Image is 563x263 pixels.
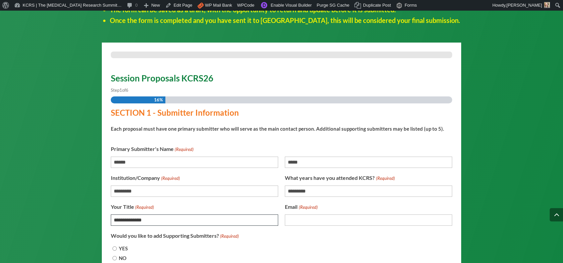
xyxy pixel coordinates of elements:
span: (Required) [174,145,194,154]
span: 1 [119,87,122,93]
span: (Required) [220,232,239,241]
label: YES [119,244,128,253]
span: 6 [126,87,128,93]
label: NO [119,254,126,263]
span: (Required) [161,174,180,183]
legend: Primary Submitter's Name [111,144,194,154]
h3: SECTION 1 - Submitter Information [111,109,447,120]
h2: Session Proposals KCRS26 [111,74,452,86]
label: Your Title [111,202,154,212]
span: [PERSON_NAME] [506,3,542,8]
label: Email [285,202,317,212]
li: Once the form is completed and you have sent it to [GEOGRAPHIC_DATA], this will be considered you... [110,15,461,26]
p: Step of [111,86,452,95]
span: (Required) [375,174,395,183]
label: What years have you attended KCRS? [285,173,395,183]
img: icon.png [197,2,204,9]
div: Each proposal must have one primary submitter who will serve as the main contact person. Addition... [111,120,447,133]
legend: Would you like to add Supporting Submitters? [111,231,239,241]
span: (Required) [298,203,318,212]
span: (Required) [135,203,154,212]
label: Institution/Company [111,173,180,183]
span: 16% [154,96,163,103]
